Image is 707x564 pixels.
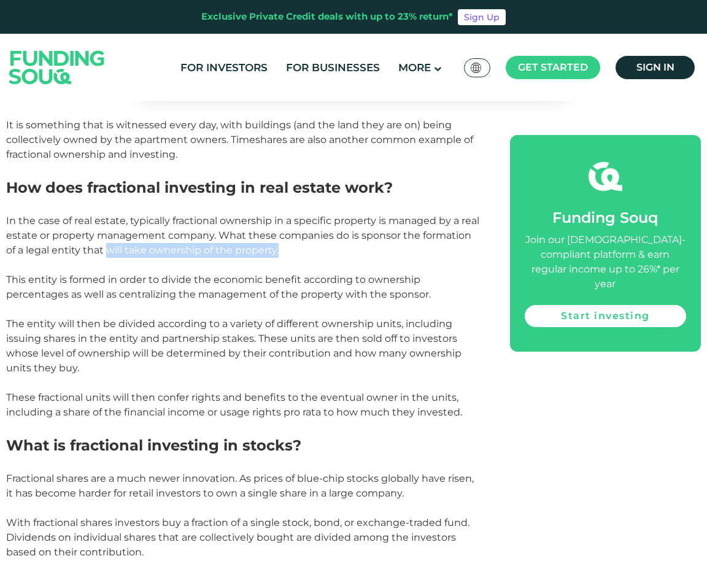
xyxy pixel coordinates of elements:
a: For Investors [177,58,271,78]
a: Sign in [616,56,695,79]
span: More [398,61,431,74]
span: It is something that is witnessed every day, with buildings (and the land they are on) being coll... [6,119,473,160]
img: SA Flag [471,63,482,73]
span: Fractional shares are a much newer innovation. As prices of blue-chip stocks globally have risen,... [6,473,474,499]
a: For Businesses [283,58,383,78]
span: In the case of real estate, typically fractional ownership in a specific property is managed by a... [6,215,479,256]
span: How does fractional investing in real estate work? [6,179,393,196]
span: The entity will then be divided according to a variety of different ownership units, including is... [6,318,462,374]
div: Join our [DEMOGRAPHIC_DATA]-compliant platform & earn regular income up to 26%* per year [525,233,686,292]
a: Sign Up [458,9,506,25]
span: This entity is formed in order to divide the economic benefit according to ownership percentages ... [6,274,431,300]
span: Funding Souq [552,209,658,226]
div: Exclusive Private Credit deals with up to 23% return* [201,10,453,24]
span: Sign in [636,61,674,73]
span: These fractional units will then confer rights and benefits to the eventual owner in the units, i... [6,392,462,418]
img: fsicon [589,160,622,193]
span: Get started [518,61,588,73]
a: Start investing [525,305,686,327]
span: What is fractional investing in stocks? [6,436,301,454]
